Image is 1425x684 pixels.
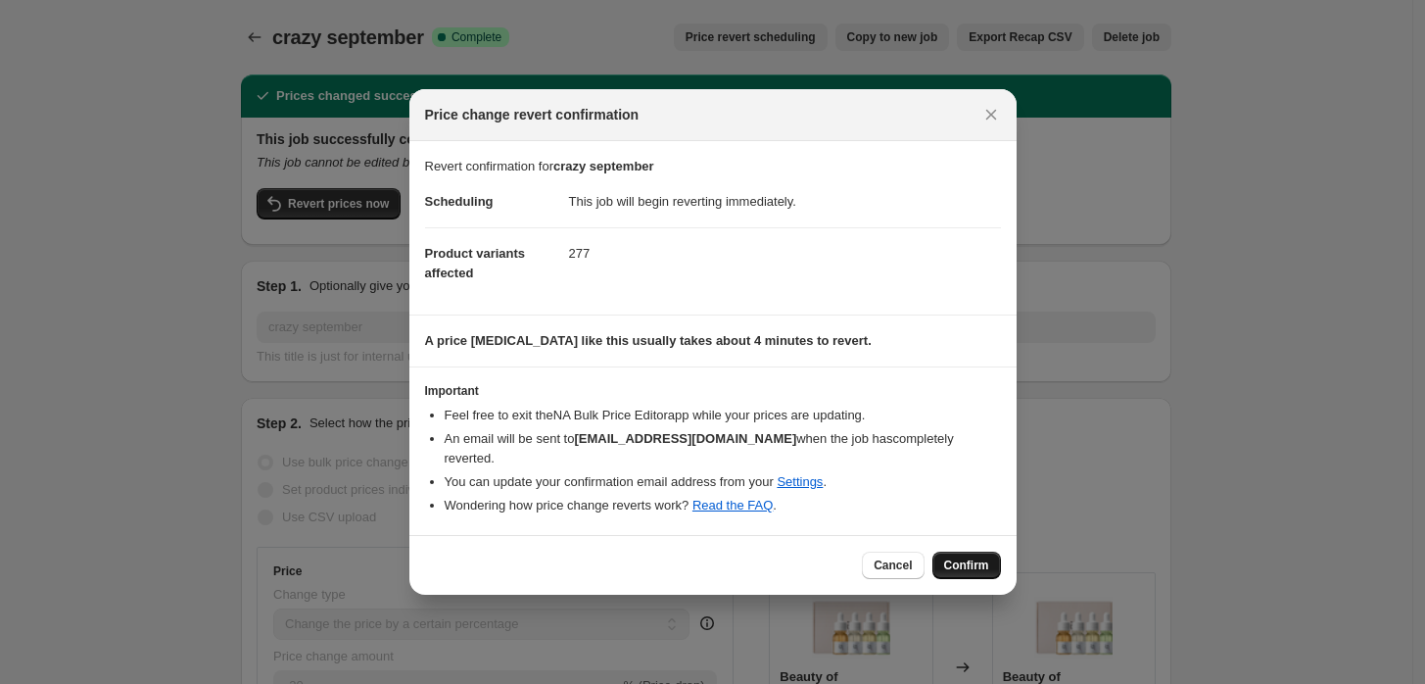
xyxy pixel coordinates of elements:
[692,498,773,513] a: Read the FAQ
[425,246,526,280] span: Product variants affected
[445,406,1001,425] li: Feel free to exit the NA Bulk Price Editor app while your prices are updating.
[569,227,1001,279] dd: 277
[445,496,1001,515] li: Wondering how price change reverts work? .
[777,474,823,489] a: Settings
[574,431,796,446] b: [EMAIL_ADDRESS][DOMAIN_NAME]
[874,558,912,573] span: Cancel
[569,176,1001,227] dd: This job will begin reverting immediately.
[425,105,640,124] span: Price change revert confirmation
[425,333,872,348] b: A price [MEDICAL_DATA] like this usually takes about 4 minutes to revert.
[425,383,1001,399] h3: Important
[445,429,1001,468] li: An email will be sent to when the job has completely reverted .
[932,552,1001,579] button: Confirm
[977,101,1005,128] button: Close
[553,159,654,173] b: crazy september
[445,472,1001,492] li: You can update your confirmation email address from your .
[862,552,924,579] button: Cancel
[425,194,494,209] span: Scheduling
[944,558,989,573] span: Confirm
[425,157,1001,176] p: Revert confirmation for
